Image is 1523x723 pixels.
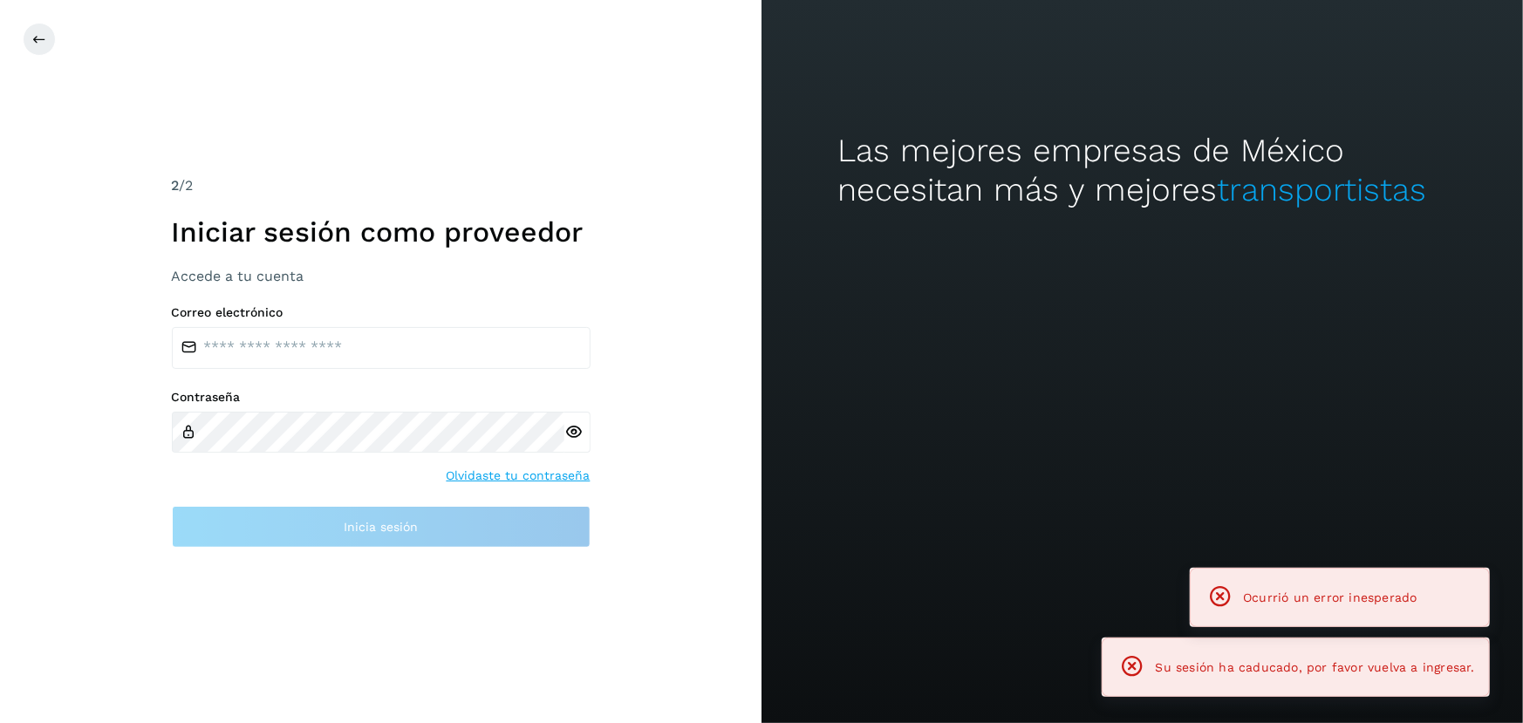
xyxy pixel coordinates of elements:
[1156,660,1475,674] span: Su sesión ha caducado, por favor vuelva a ingresar.
[172,390,591,405] label: Contraseña
[837,132,1446,209] h2: Las mejores empresas de México necesitan más y mejores
[172,215,591,249] h1: Iniciar sesión como proveedor
[172,175,591,196] div: /2
[344,521,418,533] span: Inicia sesión
[172,305,591,320] label: Correo electrónico
[172,506,591,548] button: Inicia sesión
[172,268,591,284] h3: Accede a tu cuenta
[1217,171,1426,208] span: transportistas
[172,177,180,194] span: 2
[1243,590,1417,604] span: Ocurrió un error inesperado
[447,467,591,485] a: Olvidaste tu contraseña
